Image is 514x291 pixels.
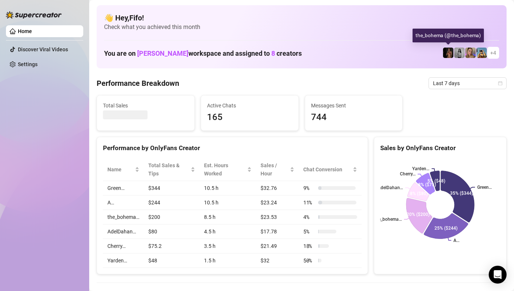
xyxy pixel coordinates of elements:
img: the_bohema [443,48,453,58]
span: Last 7 days [433,78,502,89]
span: 4 % [303,213,315,221]
text: Cherry… [400,172,416,177]
span: 18 % [303,242,315,250]
span: Active Chats [207,101,292,110]
a: Settings [18,61,38,67]
td: $75.2 [144,239,200,253]
img: A [454,48,465,58]
h4: Performance Breakdown [97,78,179,88]
text: A… [453,238,459,243]
td: the_bohema… [103,210,144,224]
td: 8.5 h [200,210,256,224]
span: Total Sales & Tips [148,161,189,178]
a: Home [18,28,32,34]
span: Check what you achieved this month [104,23,499,31]
td: 1.5 h [200,253,256,268]
div: Est. Hours Worked [204,161,246,178]
span: [PERSON_NAME] [137,49,188,57]
td: Yarden… [103,253,144,268]
span: + 4 [490,49,496,57]
td: Cherry… [103,239,144,253]
div: Open Intercom Messenger [489,266,507,284]
span: 8 [271,49,275,57]
td: $23.53 [256,210,299,224]
th: Name [103,158,144,181]
td: $344 [144,181,200,195]
th: Chat Conversion [299,158,362,181]
span: Total Sales [103,101,188,110]
td: $48 [144,253,200,268]
span: 165 [207,110,292,125]
span: Chat Conversion [303,165,351,174]
td: $80 [144,224,200,239]
td: 10.5 h [200,195,256,210]
text: AdelDahan… [378,185,403,190]
th: Total Sales & Tips [144,158,200,181]
a: Discover Viral Videos [18,46,68,52]
td: A… [103,195,144,210]
td: AdelDahan… [103,224,144,239]
img: logo-BBDzfeDw.svg [6,11,62,19]
img: Babydanix [476,48,487,58]
span: 744 [311,110,397,125]
span: Name [107,165,133,174]
th: Sales / Hour [256,158,299,181]
td: 10.5 h [200,181,256,195]
span: 50 % [303,256,315,265]
td: $32.76 [256,181,299,195]
td: $244 [144,195,200,210]
span: calendar [498,81,502,85]
span: 9 % [303,184,315,192]
td: $17.78 [256,224,299,239]
text: the_bohema… [374,217,402,222]
text: Yarden… [412,166,429,171]
td: $32 [256,253,299,268]
td: $23.24 [256,195,299,210]
div: Performance by OnlyFans Creator [103,143,362,153]
h4: 👋 Hey, Fifo ! [104,13,499,23]
td: $200 [144,210,200,224]
img: Cherry [465,48,476,58]
td: 3.5 h [200,239,256,253]
text: Green… [477,185,492,190]
div: the_bohema (@the_bohema) [412,28,485,42]
td: 4.5 h [200,224,256,239]
span: 11 % [303,198,315,207]
td: Green… [103,181,144,195]
span: Sales / Hour [261,161,288,178]
span: 5 % [303,227,315,236]
div: Sales by OnlyFans Creator [380,143,500,153]
td: $21.49 [256,239,299,253]
h1: You are on workspace and assigned to creators [104,49,302,58]
span: Messages Sent [311,101,397,110]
